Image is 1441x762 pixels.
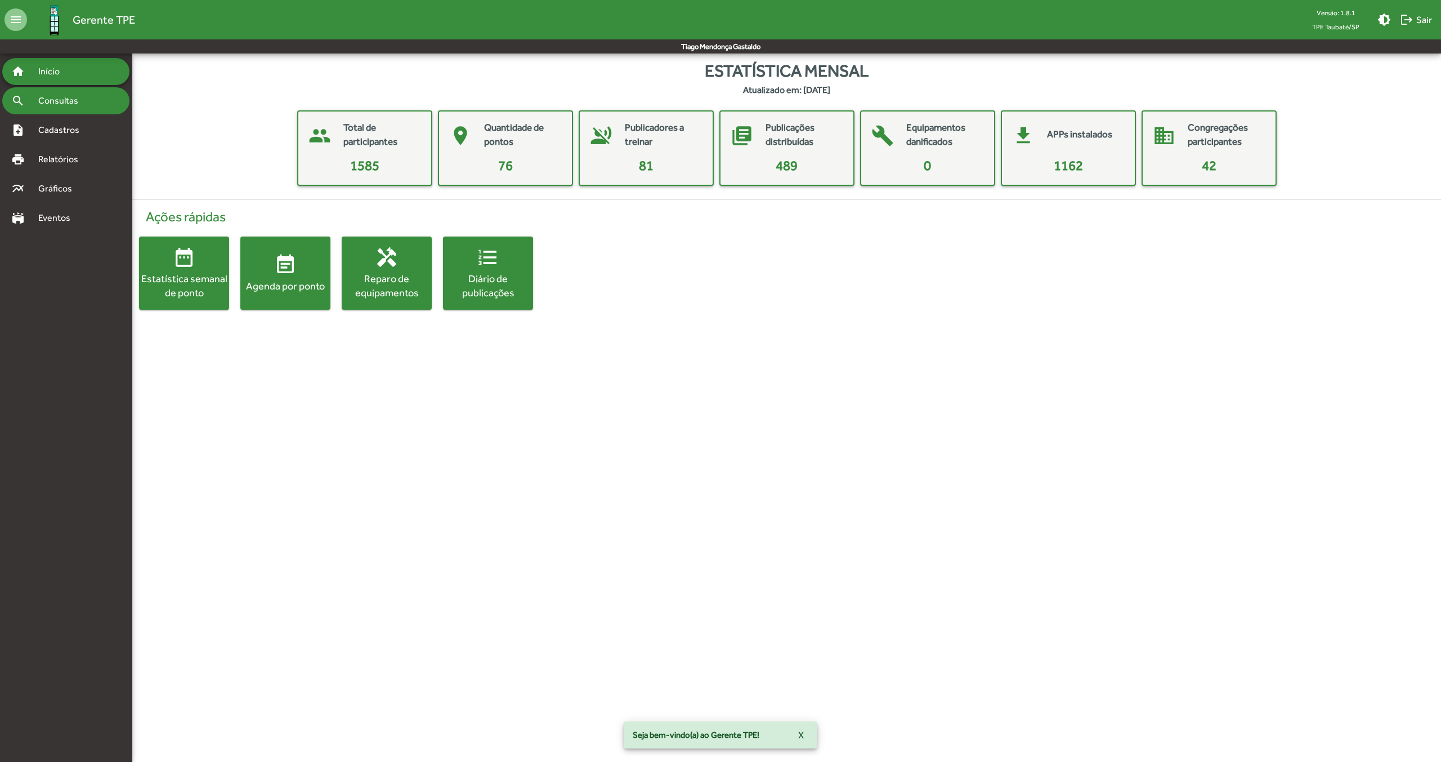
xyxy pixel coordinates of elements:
[484,121,561,149] mat-card-title: Quantidade de pontos
[924,158,931,173] span: 0
[139,209,1434,225] h4: Ações rápidas
[443,271,533,300] div: Diário de publicações
[139,271,229,300] div: Estatística semanal de ponto
[32,94,93,108] span: Consultas
[766,121,842,149] mat-card-title: Publicações distribuídas
[1006,119,1040,153] mat-icon: get_app
[173,246,195,269] mat-icon: date_range
[1400,13,1413,26] mat-icon: logout
[342,237,432,310] button: Reparo de equipamentos
[342,271,432,300] div: Reparo de equipamentos
[789,725,813,745] button: X
[375,246,398,269] mat-icon: handyman
[11,211,25,225] mat-icon: stadium
[11,65,25,78] mat-icon: home
[274,253,297,276] mat-icon: event_note
[705,58,869,83] span: Estatística mensal
[11,94,25,108] mat-icon: search
[498,158,513,173] span: 76
[443,237,533,310] button: Diário de publicações
[798,725,804,745] span: X
[32,153,93,166] span: Relatórios
[584,119,618,153] mat-icon: voice_over_off
[1188,121,1264,149] mat-card-title: Congregações participantes
[1147,119,1181,153] mat-icon: domain
[1047,127,1112,142] mat-card-title: APPs instalados
[1303,20,1368,34] span: TPE Taubaté/SP
[1395,10,1436,30] button: Sair
[303,119,337,153] mat-icon: people
[240,279,330,293] div: Agenda por ponto
[444,119,477,153] mat-icon: place
[5,8,27,31] mat-icon: menu
[27,2,135,38] a: Gerente TPE
[350,158,379,173] span: 1585
[240,237,330,310] button: Agenda por ponto
[343,121,420,149] mat-card-title: Total de participantes
[1377,13,1391,26] mat-icon: brightness_medium
[743,83,830,97] strong: Atualizado em: [DATE]
[776,158,798,173] span: 489
[139,237,229,310] button: Estatística semanal de ponto
[1400,10,1432,30] span: Sair
[11,182,25,195] mat-icon: multiline_chart
[625,121,701,149] mat-card-title: Publicadores a treinar
[639,158,654,173] span: 81
[32,182,87,195] span: Gráficos
[906,121,983,149] mat-card-title: Equipamentos danificados
[32,123,94,137] span: Cadastros
[866,119,899,153] mat-icon: build
[1303,6,1368,20] div: Versão: 1.8.1
[1202,158,1216,173] span: 42
[32,65,76,78] span: Início
[725,119,759,153] mat-icon: library_books
[633,729,759,741] span: Seja bem-vindo(a) ao Gerente TPE!
[477,246,499,269] mat-icon: format_list_numbered
[73,11,135,29] span: Gerente TPE
[11,153,25,166] mat-icon: print
[36,2,73,38] img: Logo
[11,123,25,137] mat-icon: note_add
[32,211,86,225] span: Eventos
[1054,158,1083,173] span: 1162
